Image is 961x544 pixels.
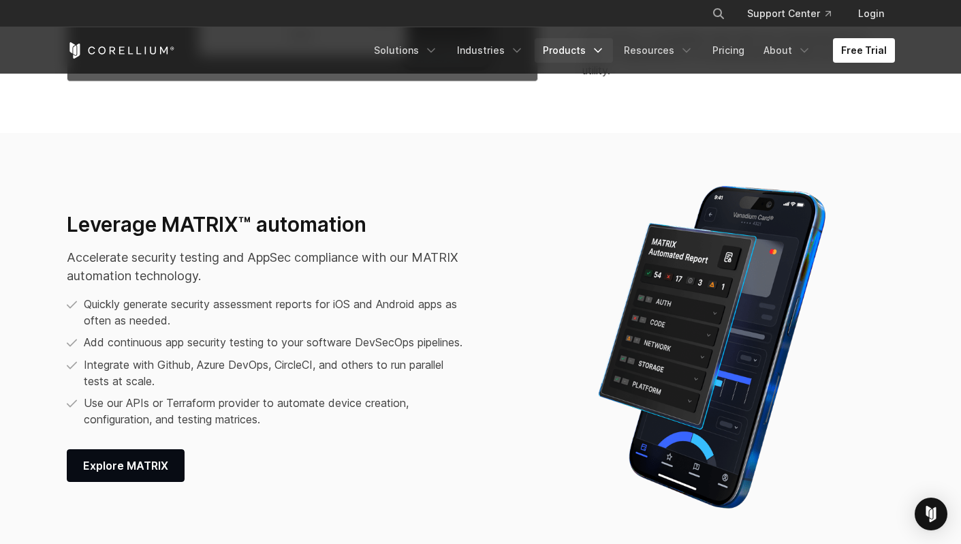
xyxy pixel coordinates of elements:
[565,177,858,517] img: Corellium MATRIX automated report on iPhone showing app vulnerability test results across securit...
[84,357,471,389] p: Integrate with Github, Azure DevOps, CircleCI, and others to run parallel tests at scale.
[84,334,462,350] p: Add continuous app security testing to your software DevSecOps pipelines.
[706,1,731,26] button: Search
[704,38,753,63] a: Pricing
[366,38,446,63] a: Solutions
[695,1,895,26] div: Navigation Menu
[847,1,895,26] a: Login
[67,248,471,285] p: Accelerate security testing and AppSec compliance with our MATRIX automation technology.
[755,38,819,63] a: About
[616,38,702,63] a: Resources
[67,395,471,427] li: Use our APIs or Terraform provider to automate device creation, configuration, and testing matrices.
[84,296,471,329] p: Quickly generate security assessment reports for iOS and Android apps as often as needed.
[833,38,895,63] a: Free Trial
[535,38,613,63] a: Products
[67,212,471,238] h3: Leverage MATRIX™ automation
[67,449,185,482] a: Explore MATRIX
[366,38,895,63] div: Navigation Menu
[83,457,168,474] span: Explore MATRIX
[915,498,947,530] div: Open Intercom Messenger
[449,38,532,63] a: Industries
[67,42,175,59] a: Corellium Home
[736,1,842,26] a: Support Center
